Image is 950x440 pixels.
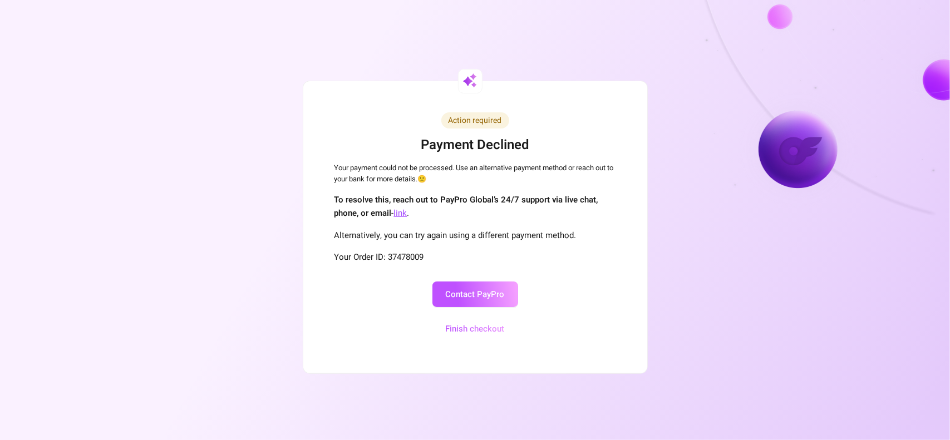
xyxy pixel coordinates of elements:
strong: To resolve this, reach out to PayPro Global’s 24/7 support via live chat, phone, or email [334,194,598,219]
p: - . [334,193,616,220]
h1: Payment Declined [334,137,616,154]
div: Your Order ID: 37478009 [334,251,616,264]
span: 🙁 [418,174,427,184]
button: Finish checkout [432,316,518,342]
div: Your payment could not be processed. Use an alternative payment method or reach out to your bank ... [334,162,616,184]
div: Action required [441,112,509,128]
a: link [394,207,407,219]
a: Contact PayPro [432,281,518,308]
p: Alternatively, you can try again using a different payment method. [334,229,616,242]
